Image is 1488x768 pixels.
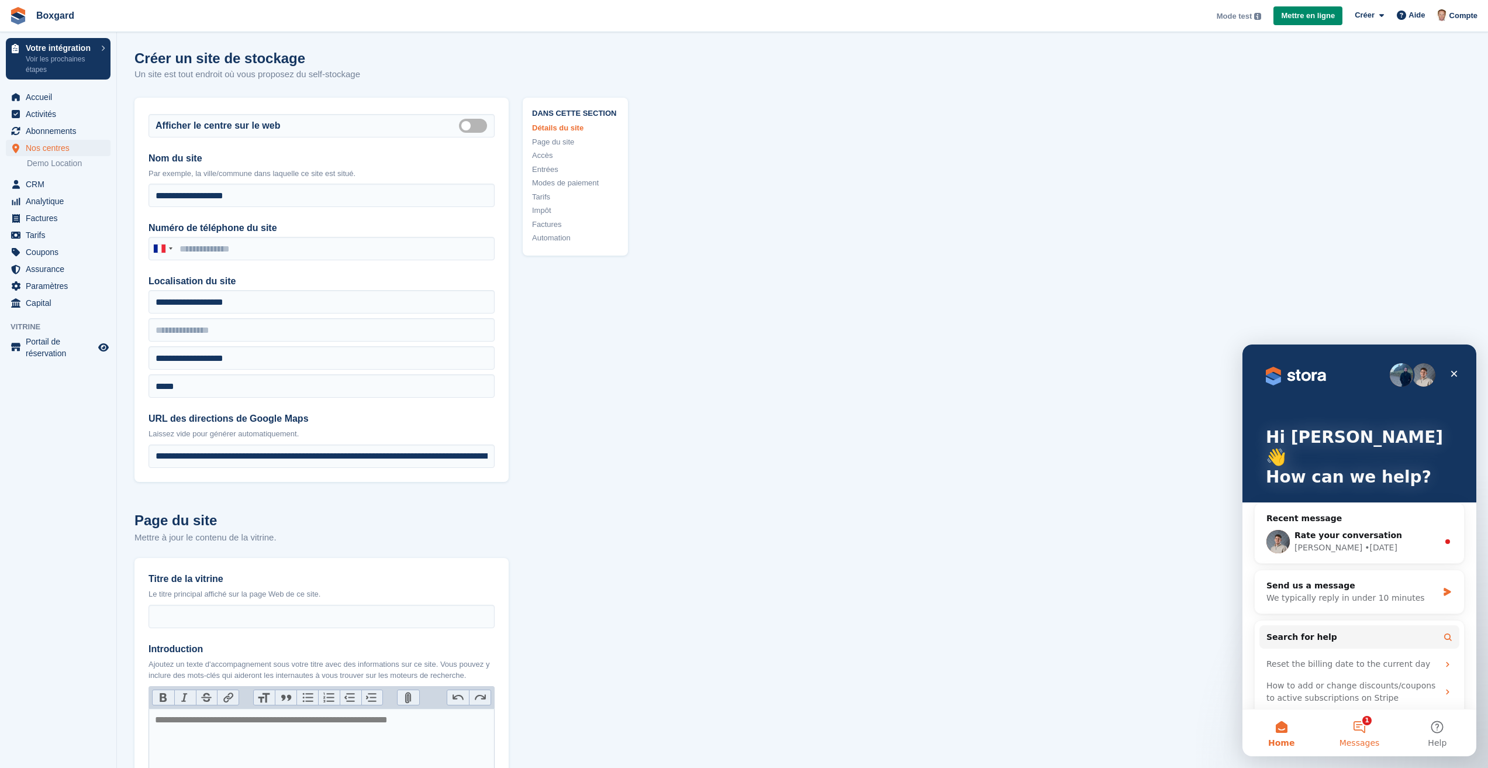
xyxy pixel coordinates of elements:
a: menu [6,227,111,243]
span: Dans cette section [532,107,619,118]
span: Paramètres [26,278,96,294]
a: Boutique d'aperçu [96,340,111,354]
p: Ajoutez un texte d'accompagnement sous votre titre avec des informations sur ce site. Vous pouvez... [149,659,495,681]
a: Boxgard [32,6,79,25]
button: Heading [254,690,275,705]
div: France: +33 [149,237,176,260]
a: Entrées [532,164,619,175]
a: menu [6,106,111,122]
p: Un site est tout endroit où vous proposez du self-stockage [134,68,360,81]
label: Afficher le centre sur le web [156,119,280,133]
a: Modes de paiement [532,177,619,189]
span: Factures [26,210,96,226]
a: menu [6,244,111,260]
a: menu [6,140,111,156]
h1: Créer un site de stockage [134,50,360,66]
button: Undo [447,690,469,705]
a: menu [6,295,111,311]
img: Alban Mackay [1436,9,1448,21]
a: Page du site [532,136,619,148]
p: Votre intégration [26,44,95,52]
p: Le titre principal affiché sur la page Web de ce site. [149,588,495,600]
button: Link [217,690,239,705]
a: menu [6,123,111,139]
span: Portail de réservation [26,336,96,359]
button: Numbers [318,690,340,705]
button: Increase Level [361,690,383,705]
a: Demo Location [27,158,111,169]
img: icon-info-grey-7440780725fd019a000dd9b08b2336e03edf1995a4989e88bcd33f0948082b44.svg [1254,13,1261,20]
span: Nos centres [26,140,96,156]
span: Assurance [26,261,96,277]
label: Localisation du site [149,274,495,288]
span: Tarifs [26,227,96,243]
button: Strikethrough [196,690,217,705]
span: Mettre en ligne [1281,10,1335,22]
span: Analytique [26,193,96,209]
a: menu [6,261,111,277]
button: Redo [469,690,491,705]
span: Mode test [1217,11,1252,22]
a: Impôt [532,205,619,216]
a: Tarifs [532,191,619,203]
label: URL des directions de Google Maps [149,412,495,426]
span: Vitrine [11,321,116,333]
a: menu [6,336,111,359]
a: menu [6,210,111,226]
span: Coupons [26,244,96,260]
label: Is public [459,125,492,126]
span: Capital [26,295,96,311]
button: Decrease Level [340,690,361,705]
a: Automation [532,232,619,244]
button: Italic [174,690,196,705]
p: Mettre à jour le contenu de la vitrine. [134,531,509,545]
span: Compte [1449,10,1477,22]
p: Laissez vide pour générer automatiquement. [149,428,495,440]
iframe: Intercom live chat [1242,345,1476,756]
span: Créer [1355,9,1375,21]
p: Voir les prochaines étapes [26,54,95,75]
label: Titre de la vitrine [149,572,495,586]
a: Factures [532,219,619,230]
span: Activités [26,106,96,122]
p: Par exemple, la ville/commune dans laquelle ce site est situé. [149,168,495,180]
a: Détails du site [532,122,619,134]
a: menu [6,89,111,105]
a: Votre intégration Voir les prochaines étapes [6,38,111,80]
span: Accueil [26,89,96,105]
label: Introduction [149,642,495,656]
button: Attach Files [398,690,419,705]
img: stora-icon-8386f47178a22dfd0bd8f6a31ec36ba5ce8667c1dd55bd0f319d3a0aa187defe.svg [9,7,27,25]
label: Nom du site [149,151,495,166]
button: Quote [275,690,296,705]
a: menu [6,176,111,192]
a: Mettre en ligne [1273,6,1342,26]
span: Aide [1408,9,1425,21]
span: Abonnements [26,123,96,139]
button: Bold [153,690,174,705]
label: Numéro de téléphone du site [149,221,495,235]
button: Bullets [296,690,318,705]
